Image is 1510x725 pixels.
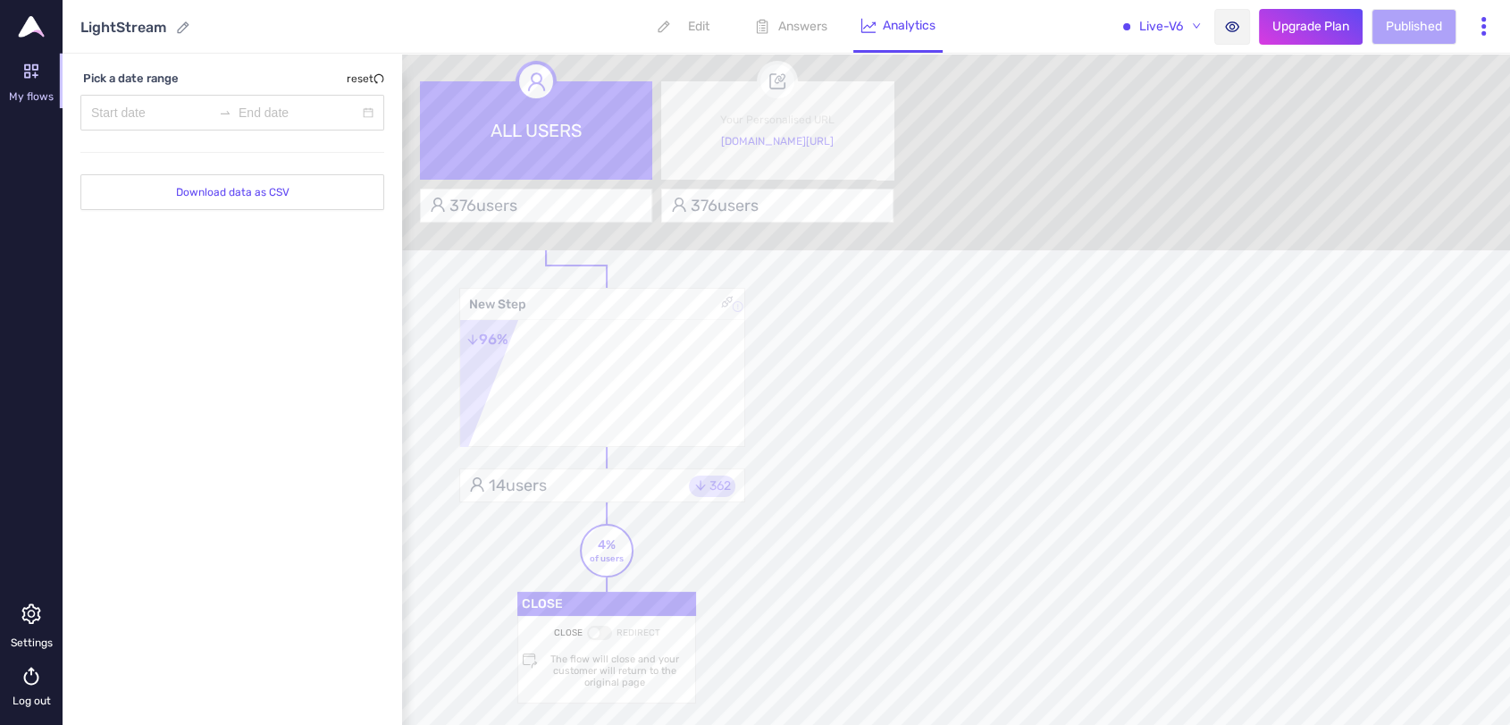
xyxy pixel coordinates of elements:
span: swap-right [219,106,231,119]
div: Pick a date range [83,72,179,85]
span: arrow-down [694,479,707,492]
div: 362 [689,476,735,497]
p: The flow will close and your customer will return to the original page [538,653,691,688]
span: to [219,106,231,119]
input: Start date [91,103,212,122]
span: user [469,476,485,493]
span: user [430,197,446,213]
span: Download data as CSV [176,184,289,201]
div: LightStream [80,19,166,36]
span: more [1472,15,1495,38]
p: Analytics [883,18,935,33]
span: Live - V6 [1120,17,1185,37]
button: Upgrade Plan [1259,9,1363,45]
button: Published [1372,9,1456,45]
span: down [1192,21,1201,32]
div: 376 users [671,196,759,215]
div: New Step [469,289,744,320]
span: user [671,197,687,213]
button: 4%of users [580,524,633,577]
img: Upflowy logo [18,16,45,38]
span: of users [582,553,632,564]
span: reset [347,72,384,86]
span: user [526,72,547,92]
p: Edit [688,19,709,34]
span: Your Personalised URL [720,114,835,126]
div: 14 users [469,476,547,495]
input: End date [239,103,359,122]
a: [DOMAIN_NAME][URL] [721,135,834,148]
span: arrow-down [466,333,479,346]
div: ALL USERS [420,81,652,180]
span: Upgrade Plan [1272,17,1349,37]
h4: CLOSE [517,592,696,616]
span: 4% [598,538,616,553]
span: REDIRECT [617,628,660,638]
span: undo [373,73,384,84]
p: Answers [778,19,827,34]
div: 376 users [430,196,517,215]
button: Download data as CSV [80,174,384,210]
span: CLOSE [554,628,583,638]
button: Live-V6down [1116,9,1205,45]
span: eye [1225,20,1239,34]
